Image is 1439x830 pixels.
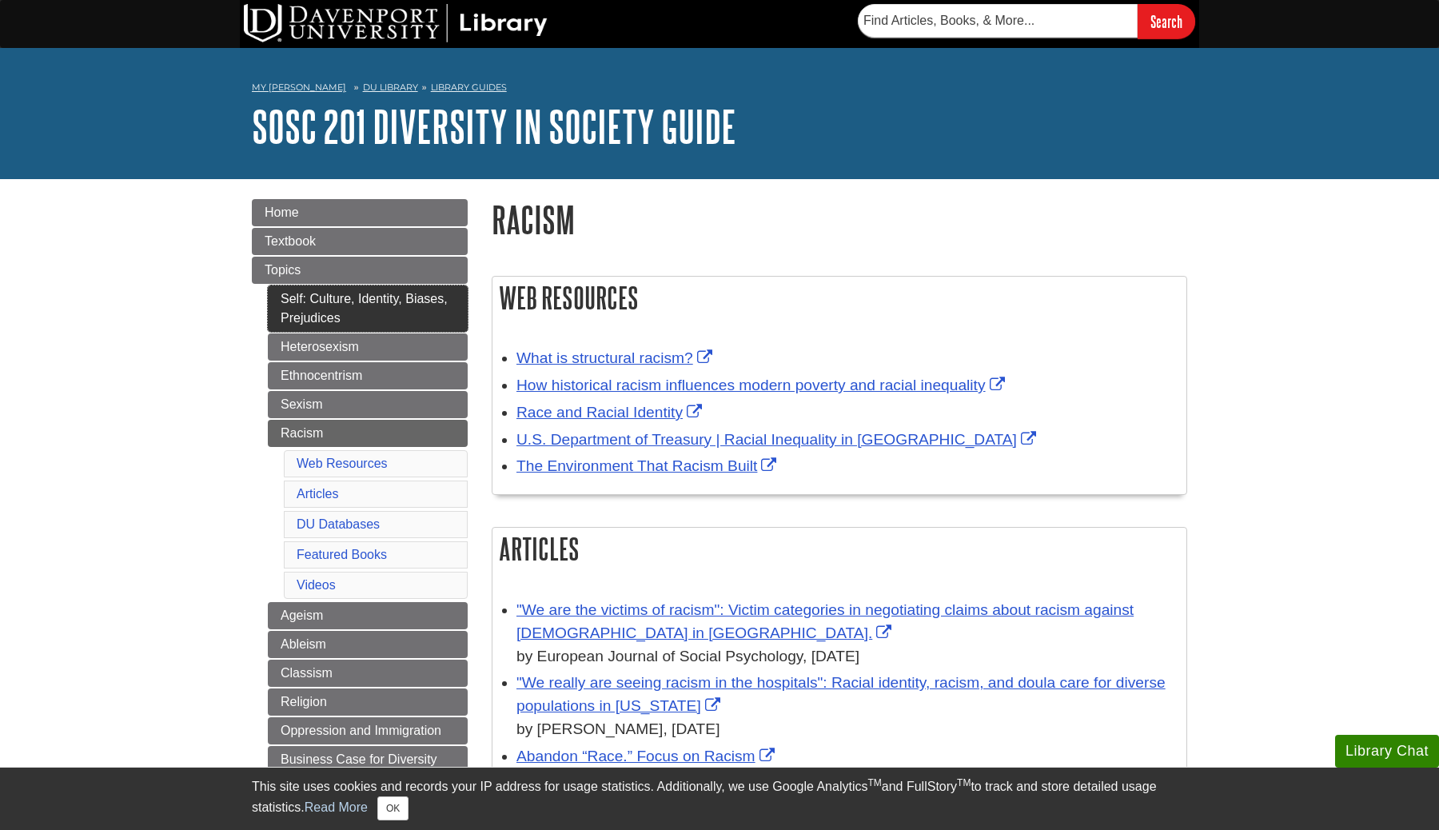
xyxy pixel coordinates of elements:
h2: Web Resources [492,277,1186,319]
a: Self: Culture, Identity, Biases, Prejudices [268,285,468,332]
a: Ableism [268,631,468,658]
a: Ageism [268,602,468,629]
a: Ethnocentrism [268,362,468,389]
form: Searches DU Library's articles, books, and more [858,4,1195,38]
a: Oppression and Immigration [268,717,468,744]
sup: TM [957,777,971,788]
div: by European Journal of Social Psychology, [DATE] [516,645,1178,668]
a: Racism [268,420,468,447]
a: DU Library [363,82,418,93]
a: Library Guides [431,82,507,93]
a: Link opens in new window [516,377,1009,393]
span: Topics [265,263,301,277]
img: DU Library [244,4,548,42]
a: Videos [297,578,336,592]
span: Home [265,206,299,219]
a: Religion [268,688,468,716]
a: Business Case for Diversity [268,746,468,773]
a: Articles [297,487,338,501]
button: Close [377,796,409,820]
a: Topics [252,257,468,284]
a: Featured Books [297,548,387,561]
a: Link opens in new window [516,404,706,421]
div: This site uses cookies and records your IP address for usage statistics. Additionally, we use Goo... [252,777,1187,820]
sup: TM [867,777,881,788]
button: Library Chat [1335,735,1439,768]
a: Read More [305,800,368,814]
h1: Racism [492,199,1187,240]
a: Sexism [268,391,468,418]
a: Classism [268,660,468,687]
a: Link opens in new window [516,457,780,474]
div: by [PERSON_NAME], [DATE] [516,718,1178,741]
a: Link opens in new window [516,674,1166,714]
a: Textbook [252,228,468,255]
a: Link opens in new window [516,349,716,366]
a: Link opens in new window [516,601,1134,641]
nav: breadcrumb [252,77,1187,102]
a: SOSC 201 Diversity in Society Guide [252,102,736,151]
input: Search [1138,4,1195,38]
a: DU Databases [297,517,380,531]
a: Web Resources [297,457,388,470]
span: Textbook [265,234,316,248]
a: Link opens in new window [516,431,1040,448]
h2: Articles [492,528,1186,570]
input: Find Articles, Books, & More... [858,4,1138,38]
a: Home [252,199,468,226]
a: My [PERSON_NAME] [252,81,346,94]
a: Heterosexism [268,333,468,361]
a: Link opens in new window [516,748,779,764]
